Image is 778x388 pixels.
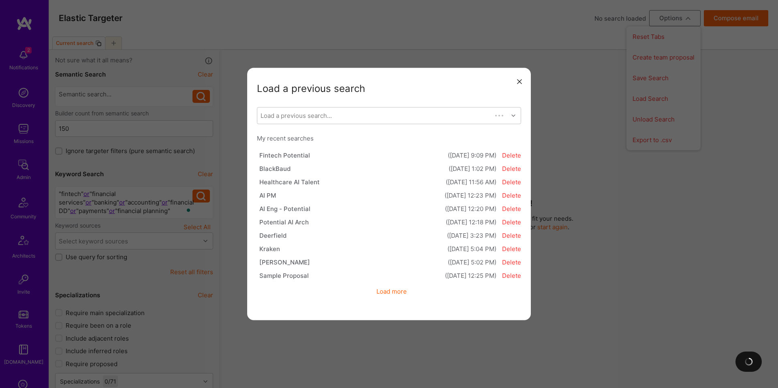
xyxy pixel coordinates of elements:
[447,231,496,240] span: ([DATE] 3:23 PM)
[446,178,496,186] span: ([DATE] 11:56 AM)
[499,149,521,162] button: Delete
[257,175,499,189] button: Healthcare AI Talent([DATE] 11:56 AM)
[259,164,291,173] div: BlackBaud
[257,84,521,98] div: Load a previous search
[257,269,499,282] button: Sample Proposal([DATE] 12:25 PM)
[445,271,496,280] span: ([DATE] 12:25 PM)
[259,191,276,200] div: AI PM
[448,151,496,160] span: ([DATE] 9:09 PM)
[261,111,332,120] div: Load a previous search...
[499,162,521,175] button: Delete
[257,215,499,229] button: Potential AI Arch([DATE] 12:18 PM)
[499,215,521,229] button: Delete
[257,149,499,162] button: Fintech Potential([DATE] 9:09 PM)
[448,258,496,266] span: ([DATE] 5:02 PM)
[499,269,521,282] button: Delete
[499,202,521,215] button: Delete
[259,271,309,280] div: Sample Proposal
[447,245,496,253] span: ([DATE] 5:04 PM)
[257,134,521,143] div: My recent searches
[257,229,499,242] button: Deerfield([DATE] 3:23 PM)
[445,205,496,213] span: ([DATE] 12:20 PM)
[247,68,531,320] div: modal
[511,114,515,118] i: icon Chevron
[499,175,521,189] button: Delete
[259,231,286,240] div: Deerfield
[257,189,499,202] button: AI PM([DATE] 12:23 PM)
[449,164,496,173] span: ([DATE] 1:02 PM)
[446,218,496,226] span: ([DATE] 12:18 PM)
[259,218,309,226] div: Potential AI Arch
[499,229,521,242] button: Delete
[259,205,310,213] div: AI Eng - Potential
[257,202,499,215] button: AI Eng - Potential([DATE] 12:20 PM)
[257,242,499,256] button: Kraken([DATE] 5:04 PM)
[499,189,521,202] button: Delete
[259,178,320,186] div: Healthcare AI Talent
[259,258,310,266] div: [PERSON_NAME]
[259,151,310,160] div: Fintech Potential
[744,357,753,366] img: loading
[257,162,499,175] button: BlackBaud([DATE] 1:02 PM)
[499,256,521,269] button: Delete
[499,242,521,256] button: Delete
[445,191,496,200] span: ([DATE] 12:23 PM)
[259,287,524,296] button: Load more
[257,256,499,269] button: [PERSON_NAME]([DATE] 5:02 PM)
[517,79,522,84] i: icon Close
[259,245,280,253] div: Kraken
